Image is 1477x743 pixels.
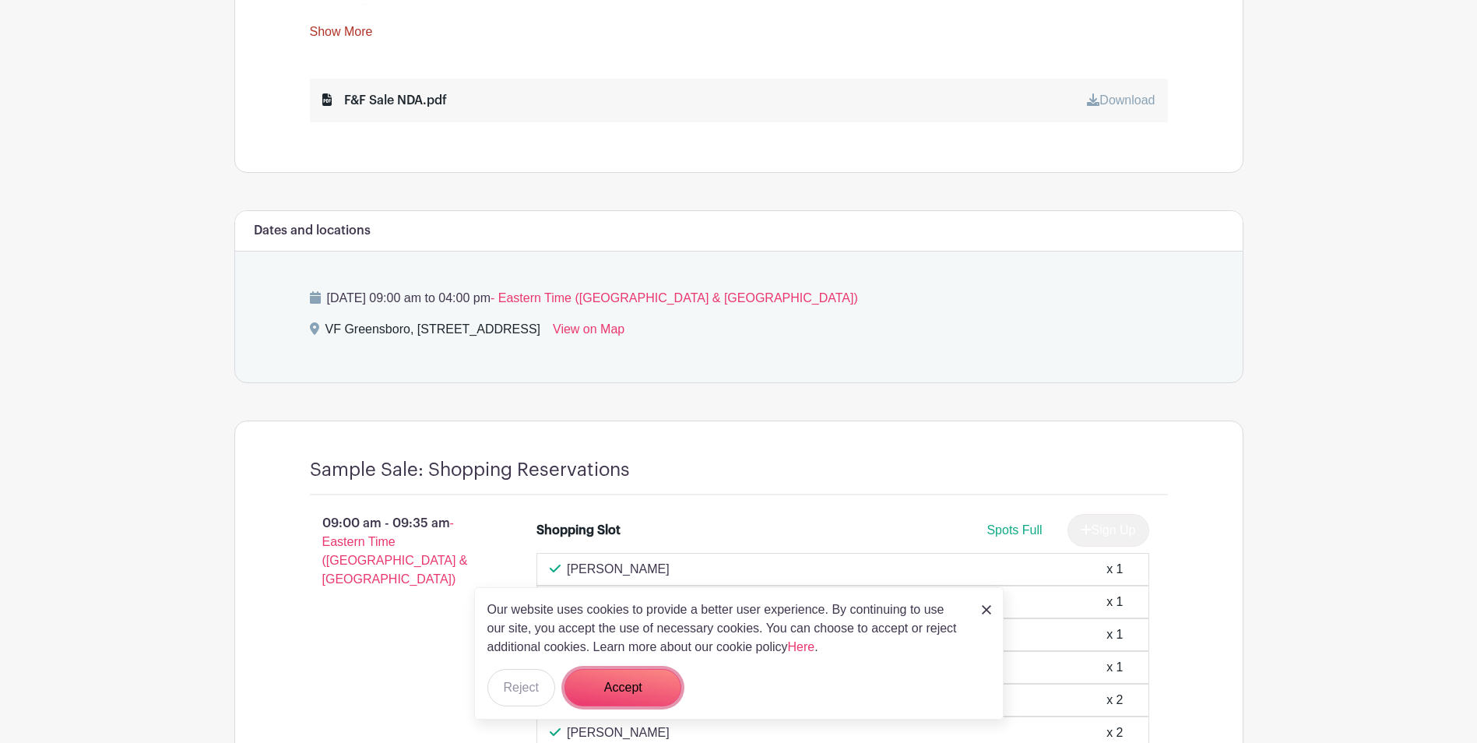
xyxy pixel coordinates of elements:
[788,640,815,653] a: Here
[1106,560,1123,579] div: x 1
[487,669,555,706] button: Reject
[325,320,541,345] div: VF Greensboro, [STREET_ADDRESS]
[567,560,670,579] p: [PERSON_NAME]
[1106,658,1123,677] div: x 1
[491,291,858,305] span: - Eastern Time ([GEOGRAPHIC_DATA] & [GEOGRAPHIC_DATA])
[1087,93,1155,107] a: Download
[1106,691,1123,710] div: x 2
[310,25,373,44] a: Show More
[310,289,1168,308] p: [DATE] 09:00 am to 04:00 pm
[564,669,681,706] button: Accept
[567,724,782,742] p: [PERSON_NAME]
[322,91,447,110] div: F&F Sale NDA.pdf
[487,600,965,657] p: Our website uses cookies to provide a better user experience. By continuing to use our site, you ...
[1106,593,1123,611] div: x 1
[553,320,624,345] a: View on Map
[322,516,468,586] span: - Eastern Time ([GEOGRAPHIC_DATA] & [GEOGRAPHIC_DATA])
[285,508,512,595] p: 09:00 am - 09:35 am
[982,605,991,614] img: close_button-5f87c8562297e5c2d7936805f587ecaba9071eb48480494691a3f1689db116b3.svg
[310,459,630,481] h4: Sample Sale: Shopping Reservations
[536,521,621,540] div: Shopping Slot
[1106,625,1123,644] div: x 1
[986,523,1042,537] span: Spots Full
[254,224,371,238] h6: Dates and locations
